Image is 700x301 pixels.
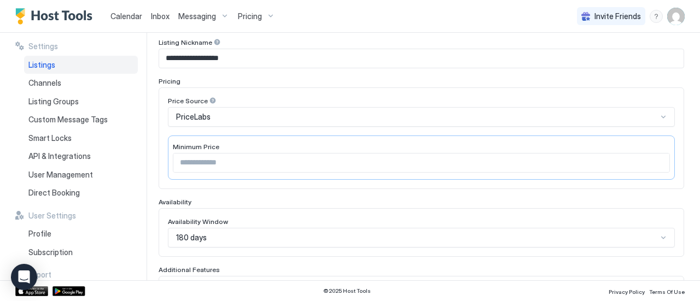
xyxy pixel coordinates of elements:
span: User Settings [28,211,76,221]
a: App Store [15,286,48,296]
span: Minimum Price [173,143,219,151]
a: Profile [24,225,138,243]
a: Direct Booking [24,184,138,202]
span: Subscription [28,247,73,257]
a: Privacy Policy [609,285,645,297]
span: API & Integrations [28,151,91,161]
a: API & Integrations [24,147,138,166]
div: User profile [667,8,685,25]
span: 180 days [176,233,207,243]
span: Calendar [110,11,142,21]
a: Terms Of Use [649,285,685,297]
div: Open Intercom Messenger [11,264,37,290]
a: Host Tools Logo [15,8,97,25]
span: User Management [28,170,93,180]
input: Input Field [173,154,669,172]
span: Direct Booking [28,188,80,198]
span: Listings [28,60,55,70]
span: Listing Groups [28,97,79,107]
input: Input Field [159,49,684,68]
div: menu [650,10,663,23]
span: Privacy Policy [609,288,645,295]
span: Invite Friends [594,11,641,21]
span: Messaging [178,11,216,21]
a: User Management [24,166,138,184]
span: Price Source [168,97,208,105]
span: Pricing [159,77,180,85]
span: Listing Nickname [159,38,212,46]
a: Listing Groups [24,92,138,111]
a: Custom Message Tags [24,110,138,129]
a: Smart Locks [24,129,138,147]
span: Pricing [238,11,262,21]
span: PriceLabs [176,112,211,122]
span: Availability [159,198,191,206]
a: Subscription [24,243,138,262]
span: Availability Window [168,217,228,226]
span: Profile [28,229,51,239]
span: Channels [28,78,61,88]
span: © 2025 Host Tools [323,287,371,294]
span: Settings [28,42,58,51]
a: Channels [24,74,138,92]
span: Smart Locks [28,133,72,143]
a: Google Play Store [52,286,85,296]
a: Inbox [151,10,170,22]
a: Listings [24,56,138,74]
span: Terms Of Use [649,288,685,295]
span: Additional Features [159,265,220,274]
span: Export [28,270,51,280]
span: Custom Message Tags [28,115,108,125]
span: Inbox [151,11,170,21]
a: Calendar [110,10,142,22]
